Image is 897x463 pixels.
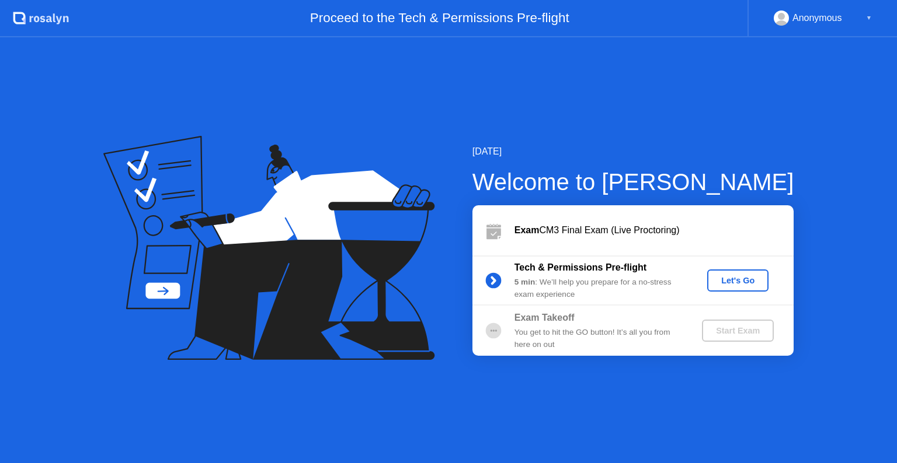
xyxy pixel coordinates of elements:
b: Tech & Permissions Pre-flight [514,262,646,272]
div: ▼ [866,10,872,26]
div: You get to hit the GO button! It’s all you from here on out [514,327,683,350]
button: Let's Go [707,269,769,292]
div: Start Exam [707,326,769,335]
div: Anonymous [792,10,842,26]
div: Welcome to [PERSON_NAME] [472,164,794,199]
div: : We’ll help you prepare for a no-stress exam experience [514,276,683,300]
b: 5 min [514,278,536,286]
div: Let's Go [712,276,764,285]
div: CM3 Final Exam (Live Proctoring) [514,223,794,237]
b: Exam Takeoff [514,313,575,322]
button: Start Exam [702,320,774,342]
b: Exam [514,225,540,235]
div: [DATE] [472,145,794,159]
